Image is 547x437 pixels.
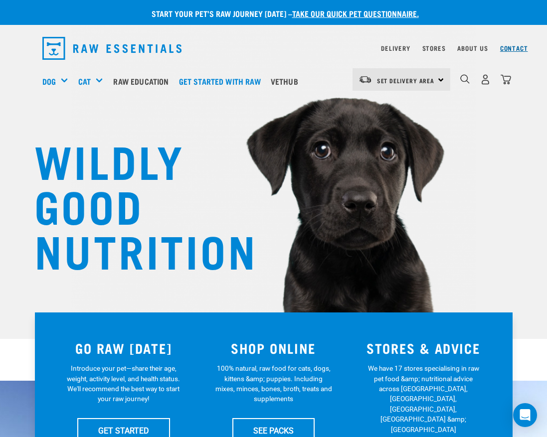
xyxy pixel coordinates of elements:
div: Open Intercom Messenger [513,403,537,427]
p: Introduce your pet—share their age, weight, activity level, and health status. We'll recommend th... [65,363,182,404]
a: About Us [457,46,488,50]
a: Get started with Raw [177,61,268,101]
a: Dog [42,75,56,87]
img: user.png [480,74,491,85]
a: Stores [422,46,446,50]
p: We have 17 stores specialising in raw pet food &amp; nutritional advice across [GEOGRAPHIC_DATA],... [365,363,482,435]
a: Delivery [381,46,410,50]
h3: SHOP ONLINE [204,340,343,356]
h1: WILDLY GOOD NUTRITION [34,137,234,272]
a: take our quick pet questionnaire. [292,11,419,15]
a: Raw Education [111,61,176,101]
img: van-moving.png [359,75,372,84]
nav: dropdown navigation [34,33,513,64]
p: 100% natural, raw food for cats, dogs, kittens &amp; puppies. Including mixes, minces, bones, bro... [215,363,332,404]
h3: STORES & ADVICE [355,340,493,356]
img: home-icon-1@2x.png [460,74,470,84]
img: home-icon@2x.png [501,74,511,85]
img: Raw Essentials Logo [42,37,182,60]
a: Vethub [268,61,306,101]
h3: GO RAW [DATE] [55,340,193,356]
a: Cat [78,75,91,87]
a: Contact [500,46,528,50]
span: Set Delivery Area [377,79,435,82]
